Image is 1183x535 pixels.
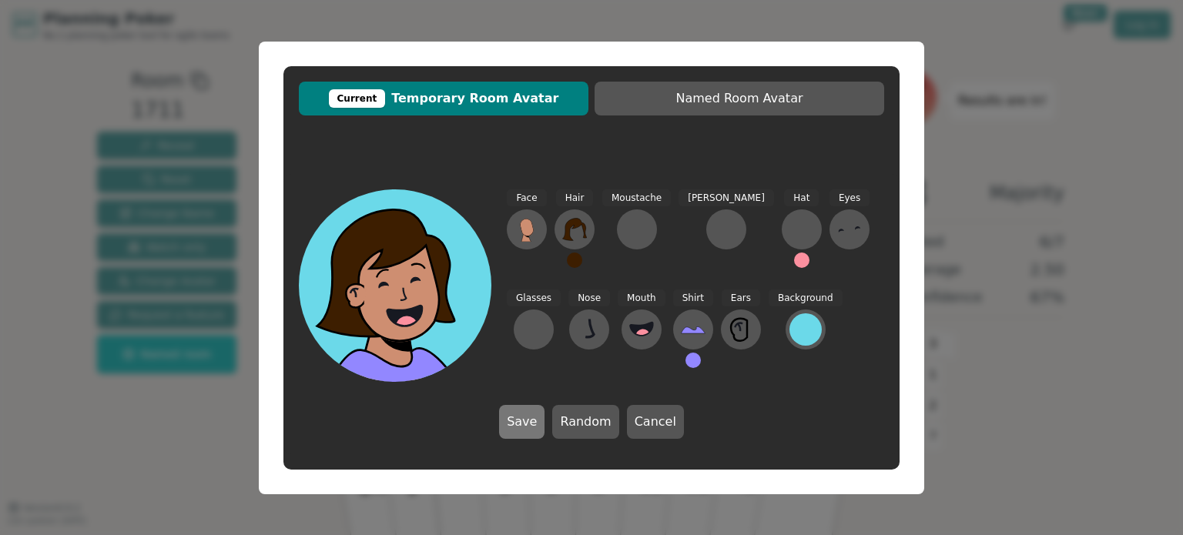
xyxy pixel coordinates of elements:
span: Named Room Avatar [602,89,876,108]
span: Face [507,189,546,207]
span: Hat [784,189,819,207]
span: Ears [722,289,760,307]
button: CurrentTemporary Room Avatar [299,82,588,115]
span: Eyes [829,189,870,207]
div: Current [329,89,386,108]
span: Moustache [602,189,671,207]
span: Nose [568,289,610,307]
span: Hair [556,189,594,207]
span: Glasses [507,289,561,307]
span: Background [769,289,843,307]
button: Cancel [627,405,684,439]
button: Named Room Avatar [595,82,884,115]
span: Mouth [618,289,665,307]
button: Random [552,405,618,439]
button: Save [499,405,545,439]
span: [PERSON_NAME] [679,189,774,207]
span: Shirt [673,289,713,307]
span: Temporary Room Avatar [307,89,581,108]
